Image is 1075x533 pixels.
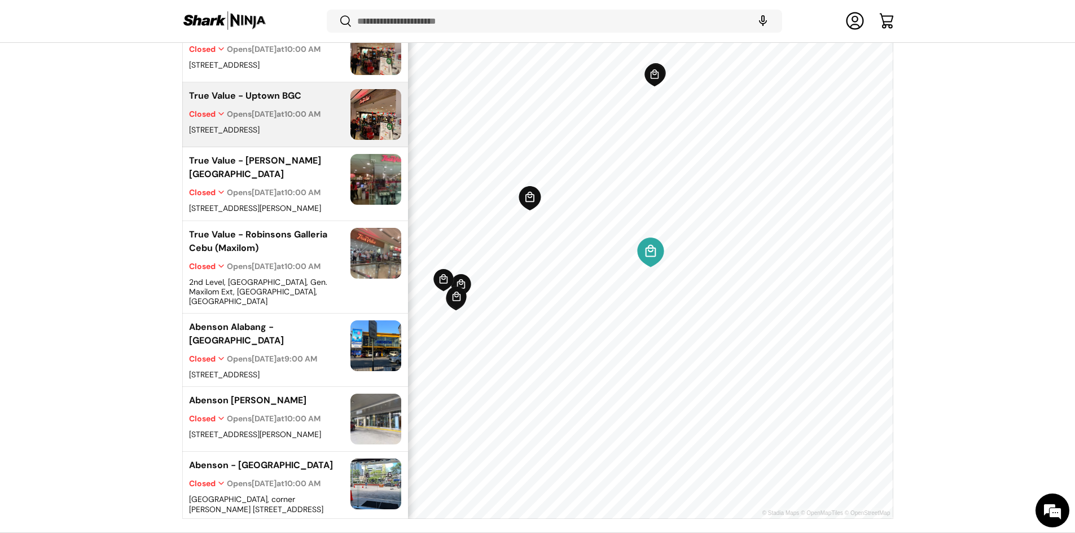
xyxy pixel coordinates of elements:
span: Opens at [227,413,321,424]
span: [GEOGRAPHIC_DATA], corner [PERSON_NAME] [STREET_ADDRESS] [189,494,323,514]
span: Closed [189,354,216,364]
div: Minimize live chat window [185,6,212,33]
span: [DATE] [252,187,277,197]
a: © OpenMapTiles [801,510,843,516]
span: Opens at [227,478,321,488]
span: Closed [189,187,216,197]
span: Closed [189,478,216,488]
a: © OpenStreetMap [845,510,890,516]
img: True Value - Mitsukoshi Mall [350,24,401,75]
time: 10:00 AM [284,478,321,488]
speech-search-button: Search by voice [745,9,781,34]
em: Submit [165,347,205,363]
textarea: Type your message and click 'Submit' [6,308,215,347]
div: Map marker [446,286,467,310]
img: Abenson Alabang - Zapote Road [350,320,401,371]
span: [STREET_ADDRESS] [189,125,260,135]
span: Closed [189,109,216,119]
div: True Value - Uptown BGC [189,89,301,103]
span: Closed [189,261,216,271]
span: Closed [189,44,216,54]
div: Abenson Alabang - [GEOGRAPHIC_DATA] [189,320,344,347]
time: 10:00 AM [284,261,321,271]
img: True Value - Ayala Cebu [350,154,401,205]
div: Abenson - [GEOGRAPHIC_DATA] [189,459,333,472]
div: Map marker [450,274,472,297]
span: 2nd Level, [GEOGRAPHIC_DATA], Gen. Maxilom Ext, [GEOGRAPHIC_DATA], [GEOGRAPHIC_DATA] [189,277,327,306]
span: Opens at [227,44,321,54]
span: [DATE] [252,478,277,488]
div: Map marker [433,268,454,292]
span: [STREET_ADDRESS] [189,369,260,380]
div: Abenson [PERSON_NAME] [189,394,306,407]
time: 9:00 AM [284,354,317,364]
div: Map marker [640,241,661,265]
span: Opens at [227,187,321,197]
time: 10:00 AM [284,413,321,424]
img: True Value - Uptown BGC [349,88,402,142]
span: Closed [189,413,216,424]
a: © Stadia Maps [762,510,800,516]
div: Map marker [445,288,467,311]
div: Map marker [519,187,541,210]
div: Map marker [645,63,666,86]
span: Opens at [227,261,321,271]
img: Abenson Madison - Greenhills [350,394,401,444]
img: True Value - Robinsons Galleria Cebu (Maxilom) [350,228,401,279]
span: We are offline. Please leave us a message. [24,142,197,256]
div: True Value - [PERSON_NAME] [GEOGRAPHIC_DATA] [189,154,344,181]
span: [DATE] [252,354,277,364]
span: [DATE] [252,413,277,424]
div: Leave a message [59,63,190,78]
div: True Value - Robinsons Galleria Cebu (Maxilom) [189,228,344,255]
time: 10:00 AM [284,187,321,197]
span: [DATE] [252,261,277,271]
img: Shark Ninja Philippines [182,10,267,32]
span: [STREET_ADDRESS] [189,60,260,70]
time: 10:00 AM [284,44,321,54]
span: [DATE] [252,44,277,54]
span: [STREET_ADDRESS][PERSON_NAME] [189,429,321,439]
time: 10:00 AM [284,109,321,119]
span: Opens at [227,354,317,364]
div: Map marker [644,64,665,87]
img: Abenson - Quezon Avenue [350,459,401,509]
span: [DATE] [252,109,277,119]
span: Opens at [227,109,321,119]
span: [STREET_ADDRESS][PERSON_NAME] [189,203,321,213]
